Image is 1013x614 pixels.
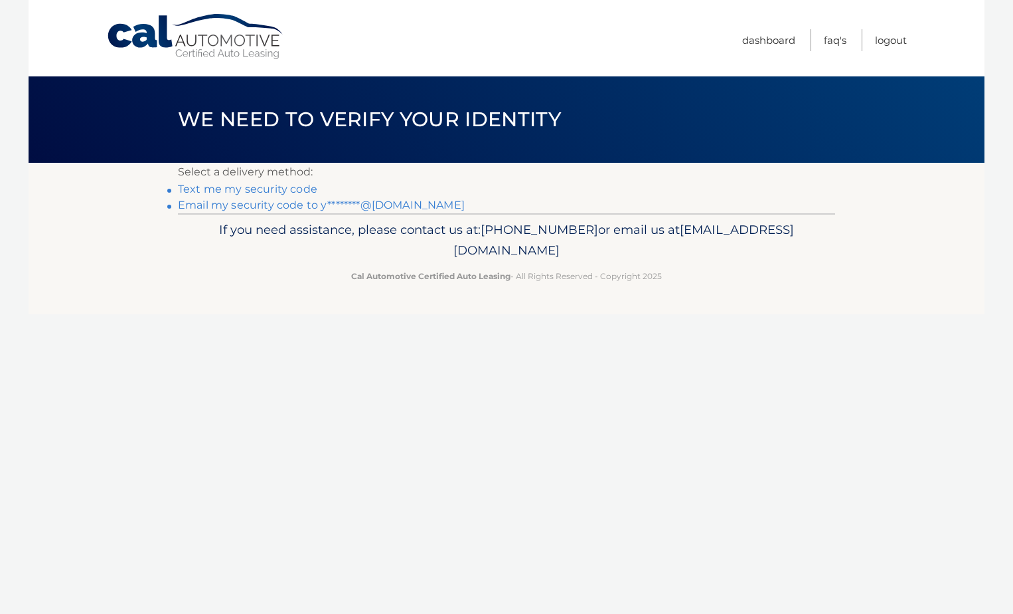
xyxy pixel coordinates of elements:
[187,269,826,283] p: - All Rights Reserved - Copyright 2025
[187,219,826,262] p: If you need assistance, please contact us at: or email us at
[178,163,835,181] p: Select a delivery method:
[351,271,510,281] strong: Cal Automotive Certified Auto Leasing
[178,107,561,132] span: We need to verify your identity
[824,29,846,51] a: FAQ's
[106,13,285,60] a: Cal Automotive
[178,183,317,195] a: Text me my security code
[481,222,598,237] span: [PHONE_NUMBER]
[875,29,907,51] a: Logout
[742,29,795,51] a: Dashboard
[178,199,465,211] a: Email my security code to y********@[DOMAIN_NAME]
